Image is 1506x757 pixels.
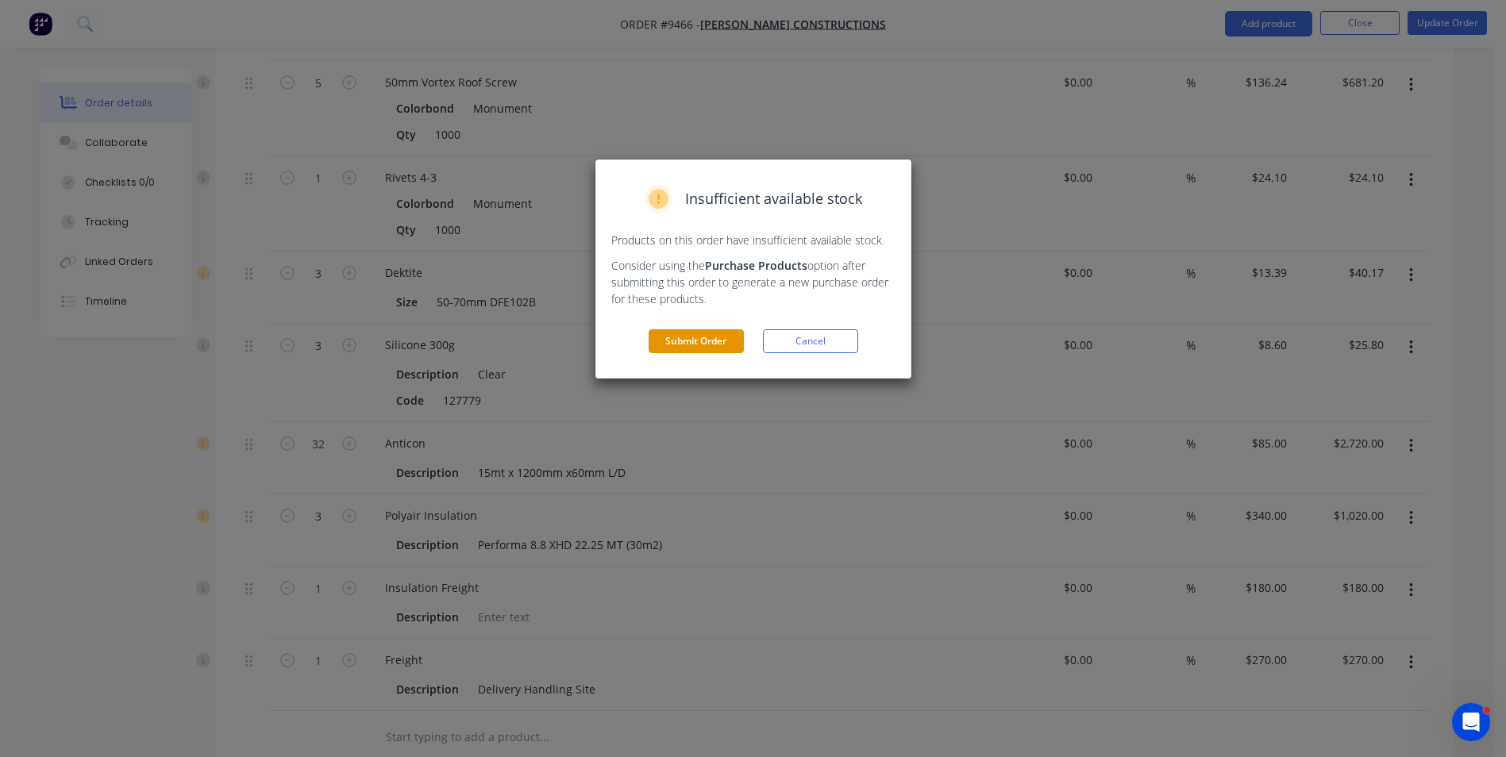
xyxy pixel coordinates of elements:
iframe: Intercom live chat [1452,703,1490,741]
button: Submit Order [649,329,744,353]
span: Insufficient available stock [685,188,862,209]
button: Cancel [763,329,858,353]
p: Products on this order have insufficient available stock. [611,232,896,248]
p: Consider using the option after submitting this order to generate a new purchase order for these ... [611,257,896,307]
strong: Purchase Products [705,258,807,273]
